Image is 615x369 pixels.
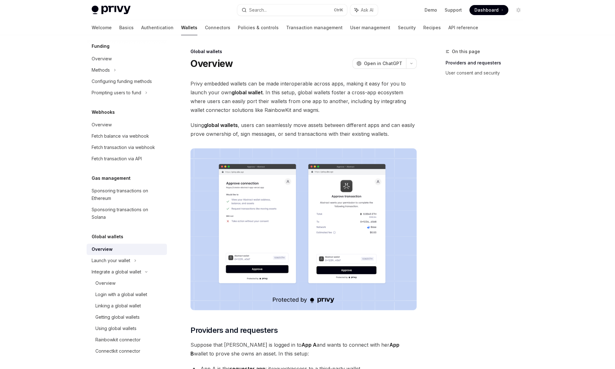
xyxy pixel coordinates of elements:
img: light logo [92,6,131,14]
a: Overview [87,244,167,255]
a: Fetch transaction via API [87,153,167,164]
a: Getting global wallets [87,311,167,323]
div: Connectkit connector [95,347,140,355]
span: Ctrl K [334,8,343,13]
h5: Funding [92,42,110,50]
span: Privy embedded wallets can be made interoperable across apps, making it easy for you to launch yo... [190,79,417,114]
h1: Overview [190,58,233,69]
a: Fetch transaction via webhook [87,142,167,153]
span: Ask AI [361,7,373,13]
div: Fetch balance via webhook [92,132,149,140]
a: Sponsoring transactions on Solana [87,204,167,223]
span: Open in ChatGPT [364,60,402,67]
a: Providers and requesters [446,58,528,68]
a: Login with a global wallet [87,289,167,300]
a: Authentication [141,20,174,35]
a: Transaction management [286,20,343,35]
strong: global wallet [232,89,263,96]
button: Open in ChatGPT [352,58,406,69]
div: Overview [92,55,112,63]
div: Using global wallets [95,325,136,332]
div: Fetch transaction via webhook [92,144,155,151]
div: Methods [92,66,110,74]
a: API reference [448,20,478,35]
a: Connectkit connector [87,345,167,357]
span: Providers and requesters [190,325,278,335]
button: Search...CtrlK [237,4,347,16]
a: Basics [119,20,134,35]
div: Overview [92,121,112,129]
div: Search... [249,6,267,14]
a: Overview [87,53,167,64]
img: images/Crossapp.png [190,148,417,310]
a: Security [398,20,416,35]
a: Overview [87,278,167,289]
span: Using , users can seamlessly move assets between different apps and can easily prove ownership of... [190,121,417,138]
div: Global wallets [190,48,417,55]
a: User management [350,20,390,35]
a: Recipes [423,20,441,35]
div: Overview [92,245,113,253]
a: Connectors [205,20,230,35]
div: Sponsoring transactions on Solana [92,206,163,221]
strong: global wallets [204,122,238,128]
div: Integrate a global wallet [92,268,141,276]
div: Login with a global wallet [95,291,147,298]
button: Ask AI [350,4,378,16]
h5: Webhooks [92,108,115,116]
h5: Global wallets [92,233,123,240]
a: Demo [425,7,437,13]
div: Rainbowkit connector [95,336,141,344]
a: Configuring funding methods [87,76,167,87]
span: On this page [452,48,480,55]
span: Dashboard [474,7,499,13]
div: Configuring funding methods [92,78,152,85]
strong: App B [190,342,399,357]
div: Fetch transaction via API [92,155,142,162]
span: Suppose that [PERSON_NAME] is logged in to and wants to connect with her wallet to prove she owns... [190,340,417,358]
div: Launch your wallet [92,257,130,264]
a: Overview [87,119,167,130]
button: Toggle dark mode [513,5,523,15]
div: Prompting users to fund [92,89,141,96]
a: Support [445,7,462,13]
a: Using global wallets [87,323,167,334]
strong: App A [302,342,317,348]
a: Rainbowkit connector [87,334,167,345]
h5: Gas management [92,174,131,182]
a: Sponsoring transactions on Ethereum [87,185,167,204]
a: Dashboard [469,5,508,15]
div: Overview [95,279,115,287]
a: Fetch balance via webhook [87,130,167,142]
div: Linking a global wallet [95,302,141,310]
a: User consent and security [446,68,528,78]
a: Linking a global wallet [87,300,167,311]
div: Sponsoring transactions on Ethereum [92,187,163,202]
a: Welcome [92,20,112,35]
a: Policies & controls [238,20,279,35]
div: Getting global wallets [95,313,140,321]
a: Wallets [181,20,197,35]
